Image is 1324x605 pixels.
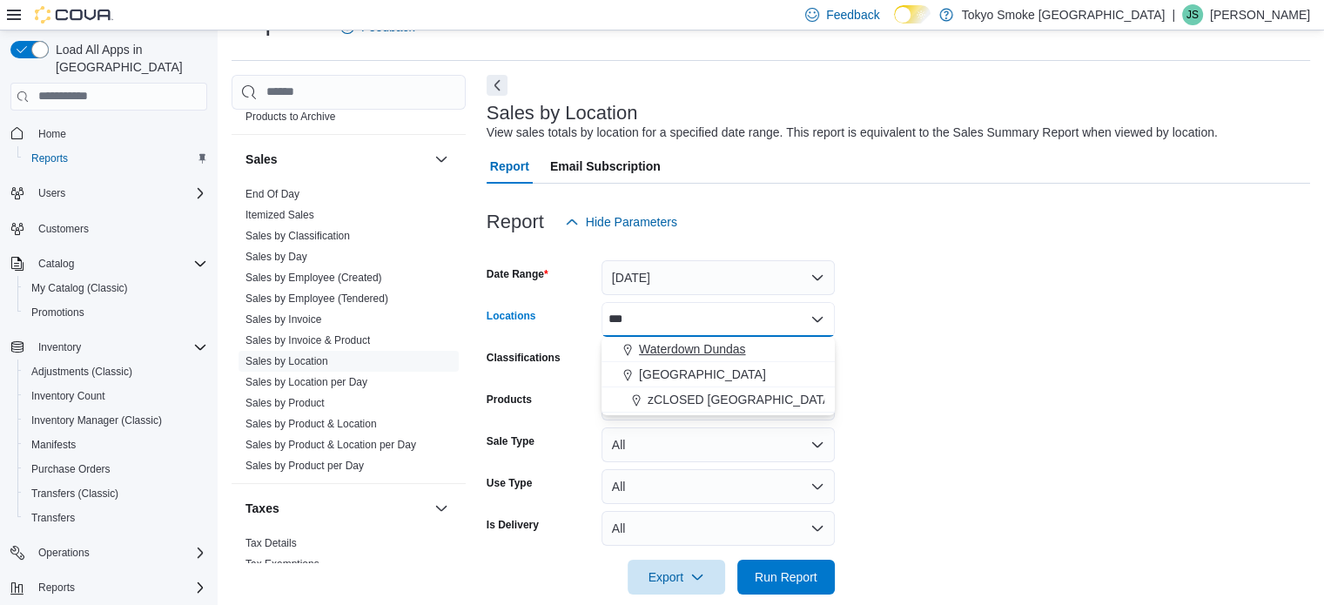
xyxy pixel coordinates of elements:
[245,334,370,346] a: Sales by Invoice & Product
[602,511,835,546] button: All
[31,511,75,525] span: Transfers
[17,433,214,457] button: Manifests
[245,536,297,550] span: Tax Details
[245,396,325,410] span: Sales by Product
[24,508,82,528] a: Transfers
[639,366,766,383] span: [GEOGRAPHIC_DATA]
[245,250,307,264] span: Sales by Day
[31,281,128,295] span: My Catalog (Classic)
[24,434,207,455] span: Manifests
[17,457,214,481] button: Purchase Orders
[38,127,66,141] span: Home
[31,306,84,319] span: Promotions
[24,459,207,480] span: Purchase Orders
[31,487,118,501] span: Transfers (Classic)
[24,459,118,480] a: Purchase Orders
[245,355,328,367] a: Sales by Location
[1182,4,1203,25] div: Jess Sidhu
[245,151,427,168] button: Sales
[487,103,638,124] h3: Sales by Location
[550,149,661,184] span: Email Subscription
[31,253,81,274] button: Catalog
[245,111,335,123] a: Products to Archive
[17,481,214,506] button: Transfers (Classic)
[558,205,684,239] button: Hide Parameters
[31,123,207,145] span: Home
[3,541,214,565] button: Operations
[487,476,532,490] label: Use Type
[1210,4,1310,25] p: [PERSON_NAME]
[487,518,539,532] label: Is Delivery
[602,337,835,413] div: Choose from the following options
[17,300,214,325] button: Promotions
[245,500,427,517] button: Taxes
[245,354,328,368] span: Sales by Location
[24,386,112,407] a: Inventory Count
[962,4,1166,25] p: Tokyo Smoke [GEOGRAPHIC_DATA]
[24,410,207,431] span: Inventory Manager (Classic)
[31,337,207,358] span: Inventory
[245,537,297,549] a: Tax Details
[31,542,97,563] button: Operations
[17,276,214,300] button: My Catalog (Classic)
[245,313,321,326] span: Sales by Invoice
[3,216,214,241] button: Customers
[31,337,88,358] button: Inventory
[24,361,139,382] a: Adjustments (Classic)
[245,272,382,284] a: Sales by Employee (Created)
[24,361,207,382] span: Adjustments (Classic)
[490,149,529,184] span: Report
[431,149,452,170] button: Sales
[639,340,745,358] span: Waterdown Dundas
[245,438,416,452] span: Sales by Product & Location per Day
[487,393,532,407] label: Products
[638,560,715,595] span: Export
[1172,4,1175,25] p: |
[31,413,162,427] span: Inventory Manager (Classic)
[38,546,90,560] span: Operations
[232,85,466,134] div: Products
[31,389,105,403] span: Inventory Count
[245,187,299,201] span: End Of Day
[49,41,207,76] span: Load All Apps in [GEOGRAPHIC_DATA]
[3,181,214,205] button: Users
[487,434,534,448] label: Sale Type
[628,560,725,595] button: Export
[24,410,169,431] a: Inventory Manager (Classic)
[24,483,207,504] span: Transfers (Classic)
[602,387,835,413] button: zCLOSED [GEOGRAPHIC_DATA]
[245,418,377,430] a: Sales by Product & Location
[24,483,125,504] a: Transfers (Classic)
[755,568,817,586] span: Run Report
[24,148,207,169] span: Reports
[38,186,65,200] span: Users
[24,148,75,169] a: Reports
[245,188,299,200] a: End Of Day
[245,151,278,168] h3: Sales
[602,469,835,504] button: All
[487,351,561,365] label: Classifications
[648,391,834,408] span: zCLOSED [GEOGRAPHIC_DATA]
[24,302,91,323] a: Promotions
[17,506,214,530] button: Transfers
[602,427,835,462] button: All
[245,500,279,517] h3: Taxes
[245,558,319,570] a: Tax Exemptions
[737,560,835,595] button: Run Report
[31,218,96,239] a: Customers
[245,417,377,431] span: Sales by Product & Location
[31,577,82,598] button: Reports
[894,5,931,24] input: Dark Mode
[232,533,466,581] div: Taxes
[38,222,89,236] span: Customers
[31,151,68,165] span: Reports
[38,581,75,595] span: Reports
[487,309,536,323] label: Locations
[31,365,132,379] span: Adjustments (Classic)
[602,337,835,362] button: Waterdown Dundas
[38,257,74,271] span: Catalog
[245,313,321,326] a: Sales by Invoice
[245,208,314,222] span: Itemized Sales
[31,462,111,476] span: Purchase Orders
